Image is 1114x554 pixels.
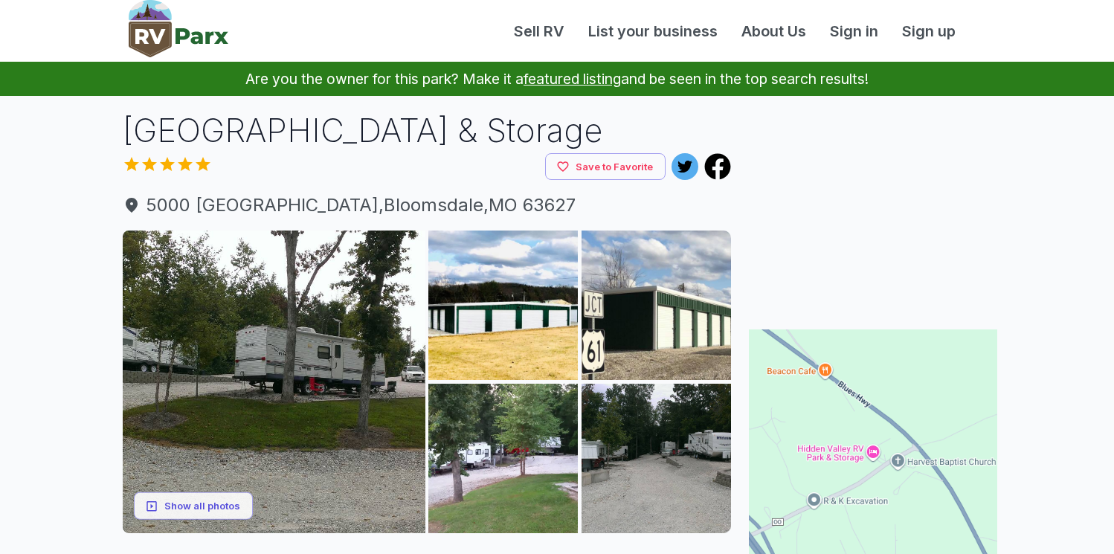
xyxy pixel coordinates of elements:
[123,192,731,219] a: 5000 [GEOGRAPHIC_DATA],Bloomsdale,MO 63627
[502,20,576,42] a: Sell RV
[749,108,997,294] iframe: Advertisement
[730,20,818,42] a: About Us
[134,492,253,520] button: Show all photos
[123,108,731,153] h1: [GEOGRAPHIC_DATA] & Storage
[818,20,890,42] a: Sign in
[582,384,731,533] img: AAcXr8rUjHaaueM0o-6tfyFUvXAEMy5J0O8R-rZh5k1lGPC40JLQKDbAQDoh7ODWb7Kly8xtJp6hQ5MaoBTDzM05ppec5Z_OP...
[18,62,1096,96] p: Are you the owner for this park? Make it a and be seen in the top search results!
[123,231,425,533] img: AAcXr8pCwp7G1YrQUaiBu0X0PyTYhikvZ8179qGBRneLLX5JUzAz8IwFqSRYpe69gX2XBkIPemkDGaXxcmip7EjiABxAHOqW2...
[428,231,578,380] img: AAcXr8osjJ9UZ18o349P4SbjUXEttAHHjb9DxGBstnlBN0F817K6Pcr3EnSwCKQNnbdbciu0tjyAOBLFKO-XNr8IKuqtGh_nA...
[582,231,731,380] img: AAcXr8oxOgcXKc5Z1olvJJkI1YxfBiY4BtThojAw0W8NumpqnjHA6zNph2_ZU7ftYk2A-sZD53rp2IftBuKRf9E9sQOzs_54N...
[576,20,730,42] a: List your business
[428,384,578,533] img: AAcXr8pzizDtcKcf8bN-JOh0qqBGLT1QVSY8w0AxNVd4-hKgL1dEYGmBCfah-LfPWX3-pzOYF5aHilQKYV6q1qcdt2Dh9FNf2...
[545,153,666,181] button: Save to Favorite
[123,192,731,219] span: 5000 [GEOGRAPHIC_DATA] , Bloomsdale , MO 63627
[524,70,621,88] a: featured listing
[890,20,967,42] a: Sign up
